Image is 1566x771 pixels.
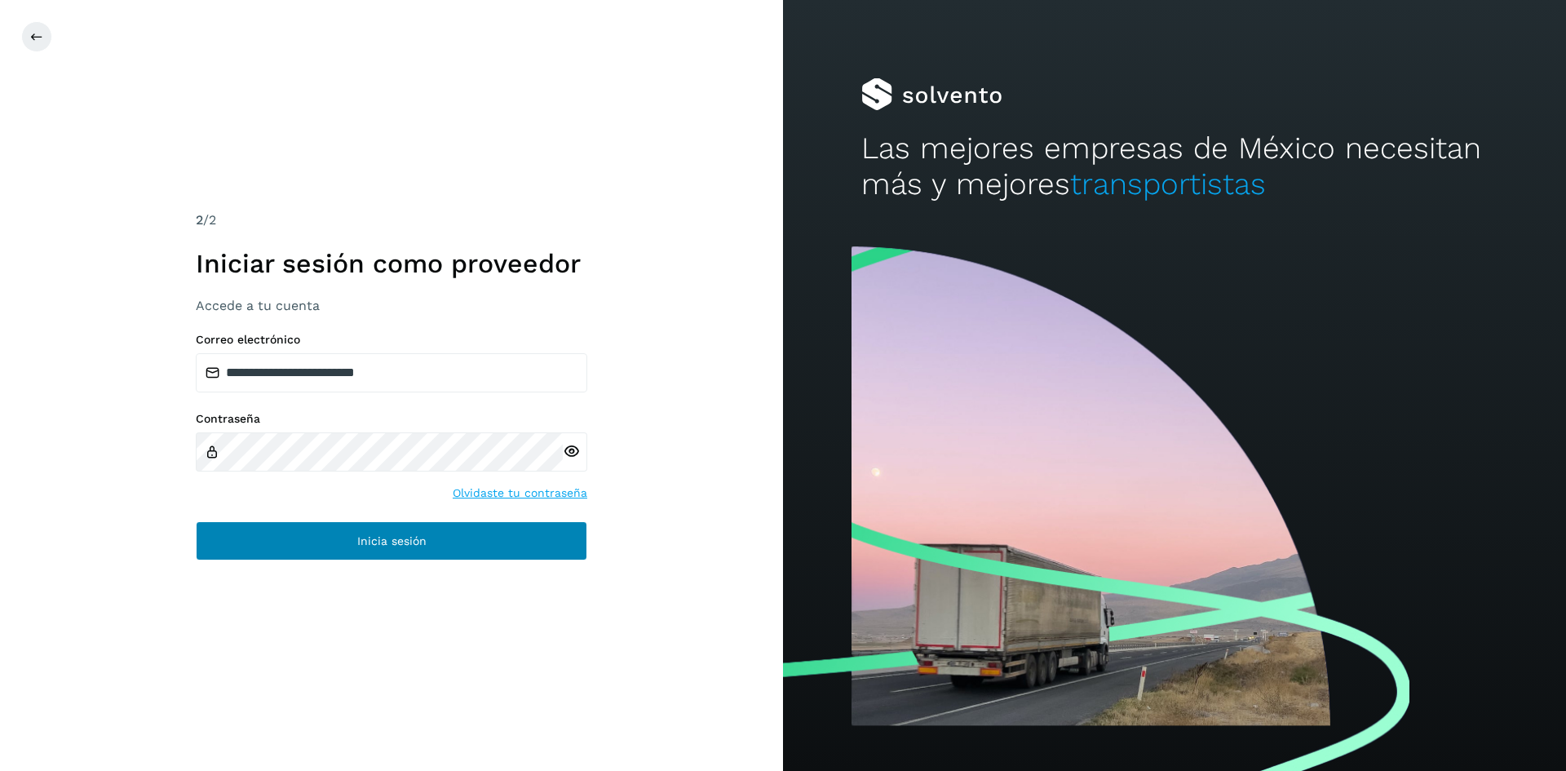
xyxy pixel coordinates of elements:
label: Contraseña [196,412,587,426]
h3: Accede a tu cuenta [196,298,587,313]
div: /2 [196,210,587,230]
label: Correo electrónico [196,333,587,347]
h1: Iniciar sesión como proveedor [196,248,587,279]
span: transportistas [1070,166,1266,202]
h2: Las mejores empresas de México necesitan más y mejores [861,131,1488,203]
a: Olvidaste tu contraseña [453,485,587,502]
span: Inicia sesión [357,535,427,547]
span: 2 [196,212,203,228]
button: Inicia sesión [196,521,587,561]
